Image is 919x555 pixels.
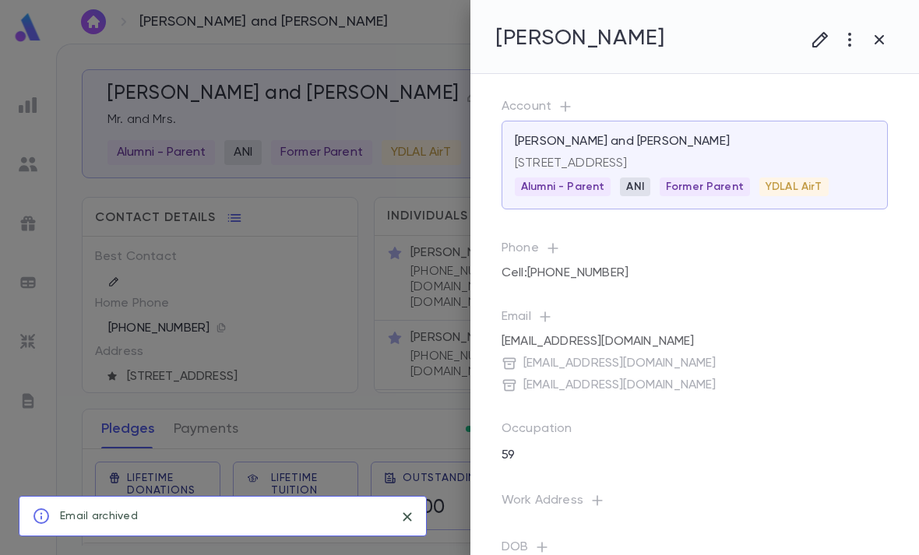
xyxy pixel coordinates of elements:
[660,181,750,193] span: Former Parent
[502,99,888,121] p: Account
[60,501,138,531] div: Email archived
[759,181,829,193] span: YDLAL AirT
[515,181,611,193] span: Alumni - Parent
[502,493,888,515] p: Work Address
[495,25,664,51] h4: [PERSON_NAME]
[620,181,650,193] span: ANI
[502,309,888,331] p: Email
[502,328,694,356] div: [EMAIL_ADDRESS][DOMAIN_NAME]
[502,259,629,287] div: Cell : [PHONE_NUMBER]
[515,134,730,149] p: [PERSON_NAME] and [PERSON_NAME]
[502,421,888,443] p: Occupation
[502,241,888,262] p: Phone
[502,371,716,399] div: [EMAIL_ADDRESS][DOMAIN_NAME]
[395,504,420,529] button: close
[502,350,716,378] div: [EMAIL_ADDRESS][DOMAIN_NAME]
[515,156,875,171] p: [STREET_ADDRESS]
[492,443,524,468] p: 59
